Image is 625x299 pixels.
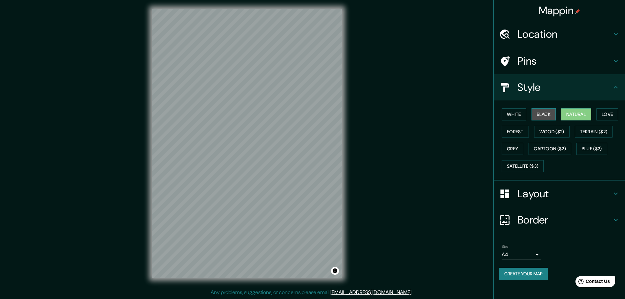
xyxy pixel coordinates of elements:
[534,126,570,138] button: Wood ($2)
[494,207,625,233] div: Border
[494,181,625,207] div: Layout
[502,160,544,172] button: Satellite ($3)
[575,9,580,14] img: pin-icon.png
[517,81,612,94] h4: Style
[330,289,411,296] a: [EMAIL_ADDRESS][DOMAIN_NAME]
[567,273,618,292] iframe: Help widget launcher
[211,288,412,296] p: Any problems, suggestions, or concerns please email .
[502,249,541,260] div: A4
[539,4,580,17] h4: Mappin
[596,108,618,120] button: Love
[531,108,556,120] button: Black
[576,143,607,155] button: Blue ($2)
[561,108,591,120] button: Natural
[517,54,612,68] h4: Pins
[331,267,339,275] button: Toggle attribution
[502,108,526,120] button: White
[412,288,413,296] div: .
[517,187,612,200] h4: Layout
[575,126,613,138] button: Terrain ($2)
[517,213,612,226] h4: Border
[494,48,625,74] div: Pins
[152,9,342,278] canvas: Map
[529,143,571,155] button: Cartoon ($2)
[502,143,523,155] button: Grey
[502,244,509,249] label: Size
[494,74,625,100] div: Style
[499,268,548,280] button: Create your map
[413,288,415,296] div: .
[502,126,529,138] button: Forest
[517,28,612,41] h4: Location
[494,21,625,47] div: Location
